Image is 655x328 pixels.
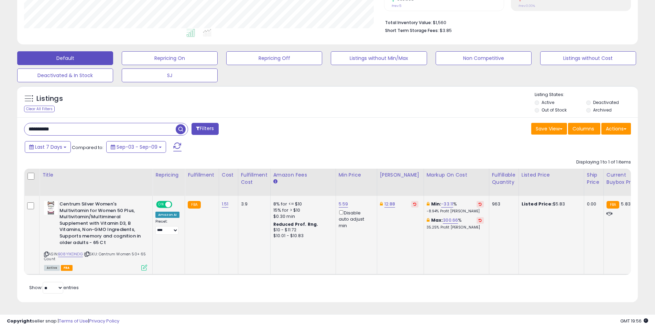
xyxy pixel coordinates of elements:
div: $0.30 min [273,213,330,220]
a: 1.51 [222,201,229,208]
div: Disable auto adjust min [339,209,372,229]
div: Amazon AI [155,212,179,218]
span: ON [157,202,165,208]
button: Filters [192,123,218,135]
div: seller snap | | [7,318,119,325]
label: Active [542,99,554,105]
div: 963 [492,201,513,207]
span: Sep-03 - Sep-09 [117,144,157,150]
a: 300.66 [443,217,458,224]
a: B08Y1KDNDG [58,251,83,257]
small: Amazon Fees. [273,179,277,185]
button: Repricing On [122,51,218,65]
div: Clear All Filters [24,106,55,112]
div: Cost [222,171,235,179]
a: 12.88 [384,201,395,208]
button: Listings without Cost [540,51,636,65]
a: 5.59 [339,201,348,208]
li: $1,560 [385,18,626,26]
div: 15% for > $10 [273,207,330,213]
button: Actions [601,123,631,135]
div: Amazon Fees [273,171,333,179]
div: 3.9 [241,201,265,207]
span: 5.83 [621,201,631,207]
div: Fulfillment [188,171,216,179]
label: Archived [593,107,612,113]
label: Deactivated [593,99,619,105]
span: Show: entries [29,284,79,291]
a: -33.11 [441,201,453,208]
div: $10 - $11.72 [273,227,330,233]
button: Deactivated & In Stock [17,68,113,82]
div: Fulfillment Cost [241,171,268,186]
button: Columns [568,123,600,135]
button: Repricing Off [226,51,322,65]
button: Listings without Min/Max [331,51,427,65]
p: 35.25% Profit [PERSON_NAME] [427,225,484,230]
h5: Listings [36,94,63,104]
button: Non Competitive [436,51,532,65]
div: Title [42,171,150,179]
span: OFF [171,202,182,208]
b: Reduced Prof. Rng. [273,221,318,227]
b: Total Inventory Value: [385,20,432,25]
div: 8% for <= $10 [273,201,330,207]
span: Last 7 Days [35,144,62,150]
small: Prev: 5 [392,4,401,8]
strong: Copyright [7,318,32,324]
button: Save View [531,123,567,135]
div: % [427,217,484,230]
div: [PERSON_NAME] [380,171,421,179]
span: Compared to: [72,144,103,151]
button: SJ [122,68,218,82]
b: Short Term Storage Fees: [385,28,439,33]
span: 2025-09-17 19:56 GMT [620,318,648,324]
div: Listed Price [522,171,581,179]
div: Min Price [339,171,374,179]
button: Last 7 Days [25,141,71,153]
a: Terms of Use [59,318,88,324]
span: | SKU: Centrum Women 50+ 65 Count [44,251,146,262]
div: 0.00 [587,201,598,207]
span: FBA [61,265,73,271]
img: 41HE+ESo2vL._SL40_.jpg [44,201,58,215]
b: Min: [431,201,441,207]
p: -8.94% Profit [PERSON_NAME] [427,209,484,214]
small: FBA [188,201,200,209]
b: Centrum Silver Women's Multivitamin for Women 50 Plus, Multivitamin/Multimineral Supplement with ... [59,201,143,247]
button: Sep-03 - Sep-09 [106,141,166,153]
a: Privacy Policy [89,318,119,324]
div: % [427,201,484,214]
b: Max: [431,217,443,223]
small: Prev: 0.00% [518,4,535,8]
button: Default [17,51,113,65]
p: Listing States: [535,92,638,98]
div: Preset: [155,219,179,235]
th: The percentage added to the cost of goods (COGS) that forms the calculator for Min & Max prices. [424,169,489,196]
span: All listings currently available for purchase on Amazon [44,265,60,271]
div: Ship Price [587,171,601,186]
label: Out of Stock [542,107,567,113]
b: Listed Price: [522,201,553,207]
div: Displaying 1 to 1 of 1 items [576,159,631,166]
div: Fulfillable Quantity [492,171,516,186]
div: Repricing [155,171,182,179]
div: $10.01 - $10.83 [273,233,330,239]
small: FBA [607,201,619,209]
div: Markup on Cost [427,171,486,179]
span: Columns [572,125,594,132]
div: $5.83 [522,201,579,207]
div: ASIN: [44,201,147,270]
div: Current Buybox Price [607,171,642,186]
span: $3.85 [440,27,452,34]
